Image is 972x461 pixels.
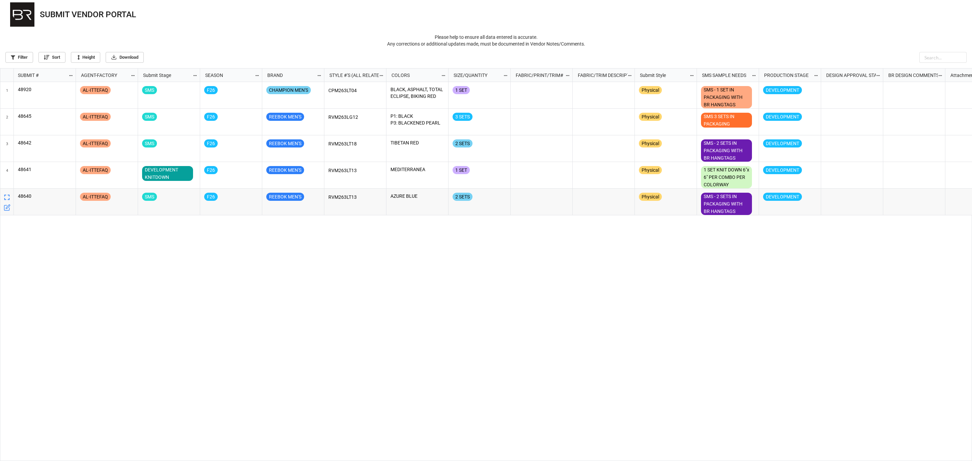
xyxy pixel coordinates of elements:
div: AL-ITTEFAQ [80,193,111,201]
div: F26 [204,166,218,174]
div: DEVELOPMENT [763,86,802,94]
div: SMS - 2 SETS IN PACKAGING WITH BR HANGTAGS [701,193,752,215]
div: Physical [639,139,662,147]
div: BR DESIGN COMMENTS [884,72,938,79]
div: REEBOK MEN'S [266,113,304,121]
a: Height [71,52,100,63]
div: DEVELOPMENT [763,113,802,121]
div: COLORS [387,72,441,79]
div: DEVELOPMENT [763,166,802,174]
p: P1: BLACK P3: BLACKENED PEARL [390,113,444,126]
p: TIBETAN RED [390,139,444,146]
div: DESIGN APPROVAL STATUS (Submits) [822,72,875,79]
div: SUBMIT # [14,72,69,79]
div: F26 [204,139,218,147]
a: Download [106,52,144,63]
span: 2 [6,109,8,135]
div: SEASON [201,72,254,79]
div: 1 SET KNIT DOWN 6"x 6" PER COMBO PER COLORWAY [701,166,752,188]
div: Physical [639,193,662,201]
div: STYLE #'S (ALL RELATED) [325,72,379,79]
div: 2 SETS [453,193,473,201]
p: 48645 [18,113,72,119]
p: RVM263LG12 [328,113,382,122]
img: user-attachments%2Flegacy%2Fextension-attachments%2FVwrY3l6OcK%2FBR%20Logo.png [10,2,34,27]
div: Physical [639,113,662,121]
a: Filter [5,52,33,63]
div: F26 [204,193,218,201]
div: F26 [204,113,218,121]
div: SMS [142,139,157,147]
div: DEVELOPMENT [763,139,802,147]
div: FABRIC/TRIM DESCRIPTION [574,72,627,79]
div: Physical [639,86,662,94]
p: CPM263LT04 [328,86,382,96]
div: SUBMIT VENDOR PORTAL [40,10,136,19]
div: DEVELOPMENT [763,193,802,201]
div: SMS [142,86,157,94]
span: 4 [6,162,8,188]
p: BLACK, ASPHALT, TOTAL ECLIPSE, BIKING RED [390,86,444,100]
div: 1 SET [453,166,470,174]
div: 2 SETS [453,139,473,147]
div: CHAMPION MEN'S [266,86,311,94]
div: FABRIC/PRINT/TRIM# [512,72,565,79]
div: Physical [639,166,662,174]
div: SMS - 2 SETS IN PACKAGING WITH BR HANGTAGS [701,139,752,162]
span: 1 [6,82,8,108]
div: 1 SET [453,86,470,94]
div: AL-ITTEFAQ [80,113,111,121]
div: DEVELOPMENT KNITDOWN [142,166,193,181]
div: REEBOK MEN'S [266,193,304,201]
div: Submit Style [636,72,689,79]
p: 48642 [18,139,72,146]
div: AL-ITTEFAQ [80,166,111,174]
p: 48920 [18,86,72,93]
div: F26 [204,86,218,94]
p: RVM263LT13 [328,166,382,175]
div: SMS 3 SETS IN PACKAGING [701,113,752,128]
div: grid [0,69,76,82]
div: 3 SETS [453,113,473,121]
p: 48641 [18,166,72,173]
p: RVM263LT18 [328,139,382,149]
div: BRAND [263,72,317,79]
div: AL-ITTEFAQ [80,139,111,147]
div: REEBOK MEN'S [266,166,304,174]
p: AZURE BLUE [390,193,444,199]
div: SMS SAMPLE NEEDS [698,72,751,79]
div: AL-ITTEFAQ [80,86,111,94]
div: AGENT-FACTORY [77,72,130,79]
div: SMS - 1 SET IN PACKAGING WITH BR HANGTAGS [701,86,752,108]
div: Submit Stage [139,72,192,79]
span: 3 [6,135,8,162]
div: REEBOK MEN'S [266,139,304,147]
div: SMS [142,113,157,121]
div: SIZE/QUANTITY [450,72,503,79]
div: PRODUCTION STAGE [760,72,813,79]
div: SMS [142,193,157,201]
p: Please help to ensure all data entered is accurate. Any corrections or additional updates made, m... [5,34,967,47]
p: RVM263LT13 [328,193,382,202]
a: Sort [38,52,65,63]
p: MEDITERRANEA [390,166,444,173]
p: 48640 [18,193,72,199]
input: Search... [919,52,967,63]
